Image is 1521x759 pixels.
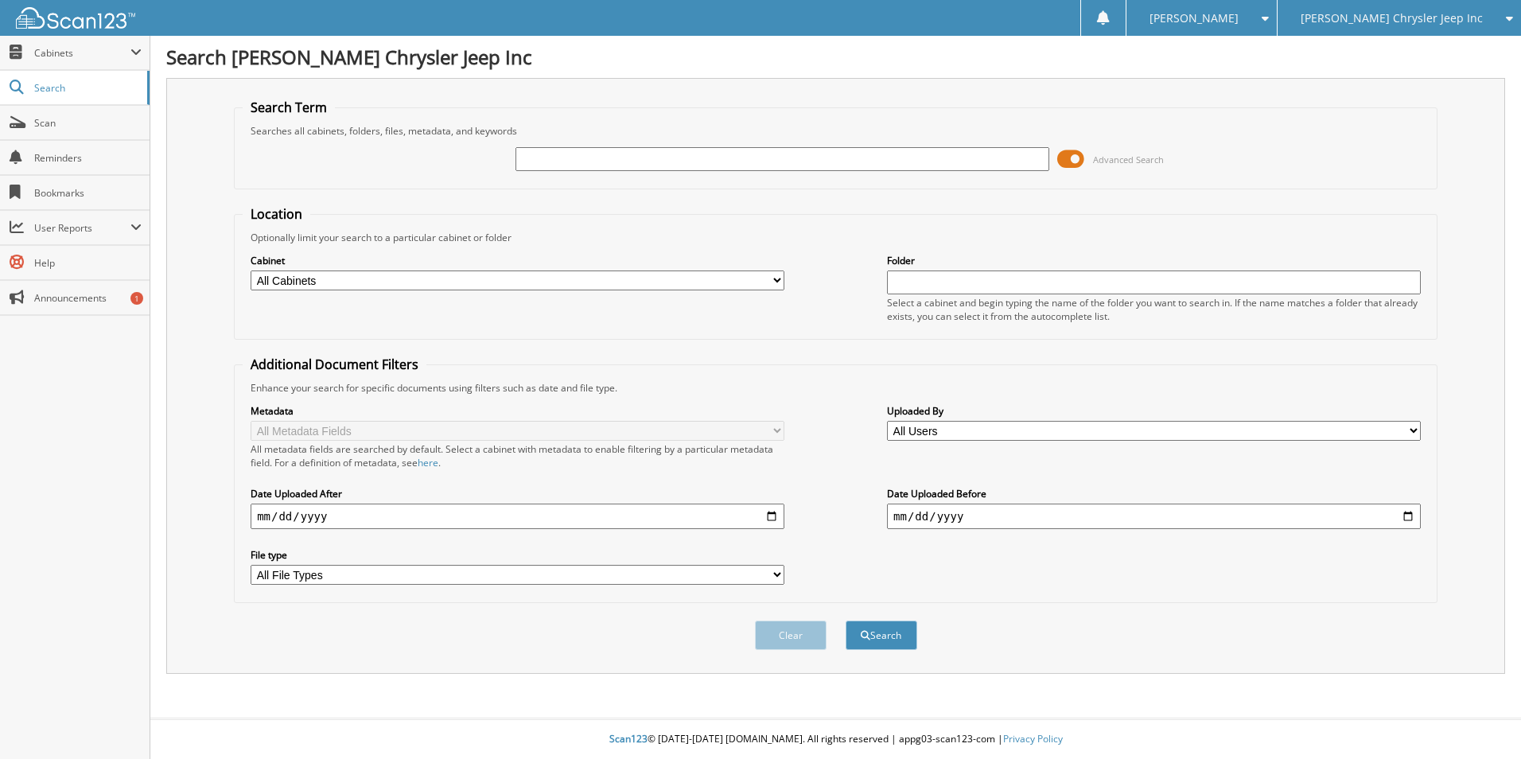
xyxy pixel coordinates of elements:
[34,46,130,60] span: Cabinets
[150,720,1521,759] div: © [DATE]-[DATE] [DOMAIN_NAME]. All rights reserved | appg03-scan123-com |
[1301,14,1483,23] span: [PERSON_NAME] Chrysler Jeep Inc
[251,487,784,500] label: Date Uploaded After
[418,456,438,469] a: here
[243,99,335,116] legend: Search Term
[34,256,142,270] span: Help
[34,116,142,130] span: Scan
[243,124,1429,138] div: Searches all cabinets, folders, files, metadata, and keywords
[251,404,784,418] label: Metadata
[755,621,827,650] button: Clear
[34,186,142,200] span: Bookmarks
[166,44,1505,70] h1: Search [PERSON_NAME] Chrysler Jeep Inc
[887,404,1421,418] label: Uploaded By
[251,504,784,529] input: start
[34,291,142,305] span: Announcements
[130,292,143,305] div: 1
[243,356,426,373] legend: Additional Document Filters
[1150,14,1239,23] span: [PERSON_NAME]
[887,504,1421,529] input: end
[16,7,135,29] img: scan123-logo-white.svg
[34,221,130,235] span: User Reports
[1093,154,1164,165] span: Advanced Search
[34,151,142,165] span: Reminders
[887,254,1421,267] label: Folder
[887,487,1421,500] label: Date Uploaded Before
[609,732,648,745] span: Scan123
[887,296,1421,323] div: Select a cabinet and begin typing the name of the folder you want to search in. If the name match...
[846,621,917,650] button: Search
[243,205,310,223] legend: Location
[243,231,1429,244] div: Optionally limit your search to a particular cabinet or folder
[251,548,784,562] label: File type
[243,381,1429,395] div: Enhance your search for specific documents using filters such as date and file type.
[1003,732,1063,745] a: Privacy Policy
[34,81,139,95] span: Search
[251,442,784,469] div: All metadata fields are searched by default. Select a cabinet with metadata to enable filtering b...
[251,254,784,267] label: Cabinet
